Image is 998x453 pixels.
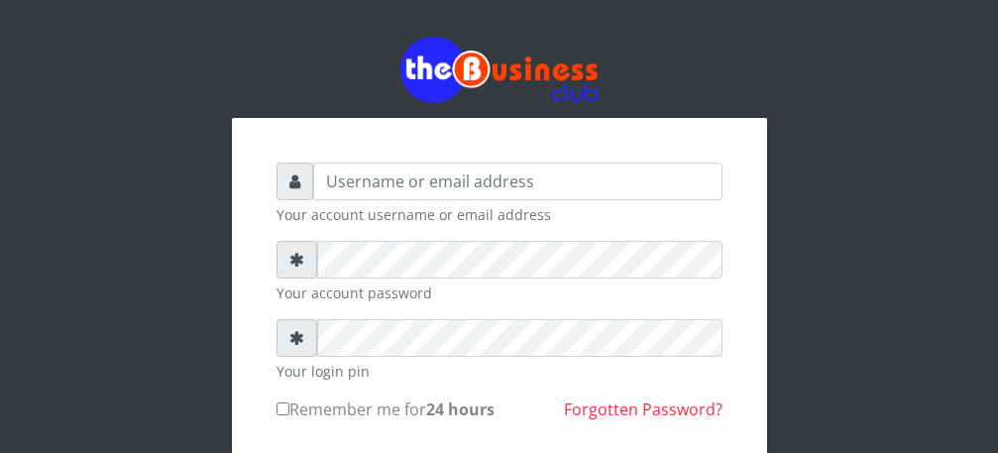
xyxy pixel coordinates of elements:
[426,398,495,420] b: 24 hours
[277,402,289,415] input: Remember me for24 hours
[277,361,722,382] small: Your login pin
[564,398,722,420] a: Forgotten Password?
[277,397,495,421] label: Remember me for
[313,163,722,200] input: Username or email address
[277,283,722,303] small: Your account password
[277,204,722,225] small: Your account username or email address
